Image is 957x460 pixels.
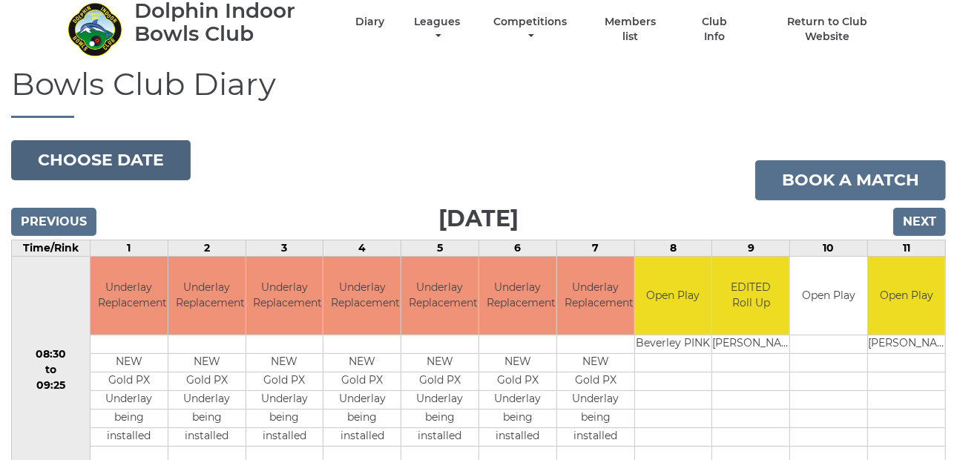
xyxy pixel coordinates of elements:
td: Underlay [91,390,168,409]
td: Underlay [479,390,556,409]
td: 10 [790,240,868,257]
td: Gold PX [557,372,634,390]
td: Gold PX [168,372,246,390]
td: 9 [712,240,790,257]
td: EDITED Roll Up [712,257,789,335]
a: Return to Club Website [765,15,890,44]
a: Competitions [490,15,570,44]
td: Gold PX [479,372,556,390]
td: Underlay [401,390,479,409]
td: Underlay [323,390,401,409]
a: Book a match [755,160,946,200]
td: 4 [323,240,401,257]
td: NEW [401,353,479,372]
td: Underlay Replacement [168,257,246,335]
td: Underlay [246,390,323,409]
td: Open Play [635,257,712,335]
td: Time/Rink [12,240,91,257]
td: 5 [401,240,479,257]
td: installed [557,427,634,446]
td: installed [91,427,168,446]
td: Underlay [168,390,246,409]
td: installed [168,427,246,446]
td: being [323,409,401,427]
td: being [401,409,479,427]
td: Underlay Replacement [246,257,323,335]
td: being [479,409,556,427]
td: Gold PX [246,372,323,390]
td: Underlay Replacement [91,257,168,335]
input: Previous [11,208,96,236]
td: Gold PX [91,372,168,390]
a: Members list [596,15,665,44]
td: being [246,409,323,427]
td: NEW [168,353,246,372]
button: Choose date [11,140,191,180]
input: Next [893,208,946,236]
td: installed [401,427,479,446]
td: Underlay Replacement [479,257,556,335]
img: Dolphin Indoor Bowls Club [67,1,122,57]
a: Diary [355,15,384,29]
td: Underlay Replacement [401,257,479,335]
td: NEW [91,353,168,372]
td: being [168,409,246,427]
td: Underlay Replacement [557,257,634,335]
a: Leagues [410,15,464,44]
td: NEW [557,353,634,372]
td: [PERSON_NAME] [868,335,945,353]
td: NEW [323,353,401,372]
td: Underlay [557,390,634,409]
td: Underlay Replacement [323,257,401,335]
td: being [557,409,634,427]
td: installed [246,427,323,446]
td: [PERSON_NAME] [712,335,789,353]
td: 2 [168,240,246,257]
td: 6 [479,240,556,257]
td: 11 [868,240,946,257]
td: 1 [90,240,168,257]
td: being [91,409,168,427]
td: Gold PX [323,372,401,390]
td: 3 [246,240,323,257]
td: NEW [246,353,323,372]
td: 8 [634,240,712,257]
td: NEW [479,353,556,372]
h1: Bowls Club Diary [11,67,946,118]
td: Open Play [868,257,945,335]
td: Open Play [790,257,867,335]
a: Club Info [691,15,739,44]
td: installed [323,427,401,446]
td: 7 [556,240,634,257]
td: Beverley PINK [635,335,712,353]
td: installed [479,427,556,446]
td: Gold PX [401,372,479,390]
